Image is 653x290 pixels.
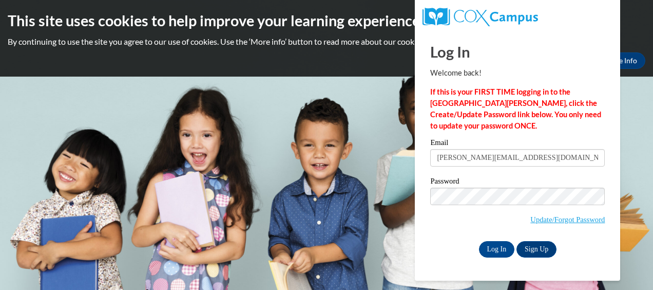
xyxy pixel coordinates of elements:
h2: This site uses cookies to help improve your learning experience. [8,10,645,31]
input: Log In [479,241,515,258]
strong: If this is your FIRST TIME logging in to the [GEOGRAPHIC_DATA][PERSON_NAME], click the Create/Upd... [430,87,601,130]
a: Update/Forgot Password [530,215,605,224]
label: Email [430,139,605,149]
a: Sign Up [516,241,556,258]
label: Password [430,177,605,188]
p: By continuing to use the site you agree to our use of cookies. Use the ‘More info’ button to read... [8,36,645,47]
img: COX Campus [422,8,537,26]
p: Welcome back! [430,67,605,79]
h1: Log In [430,41,605,62]
a: More Info [597,52,645,69]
